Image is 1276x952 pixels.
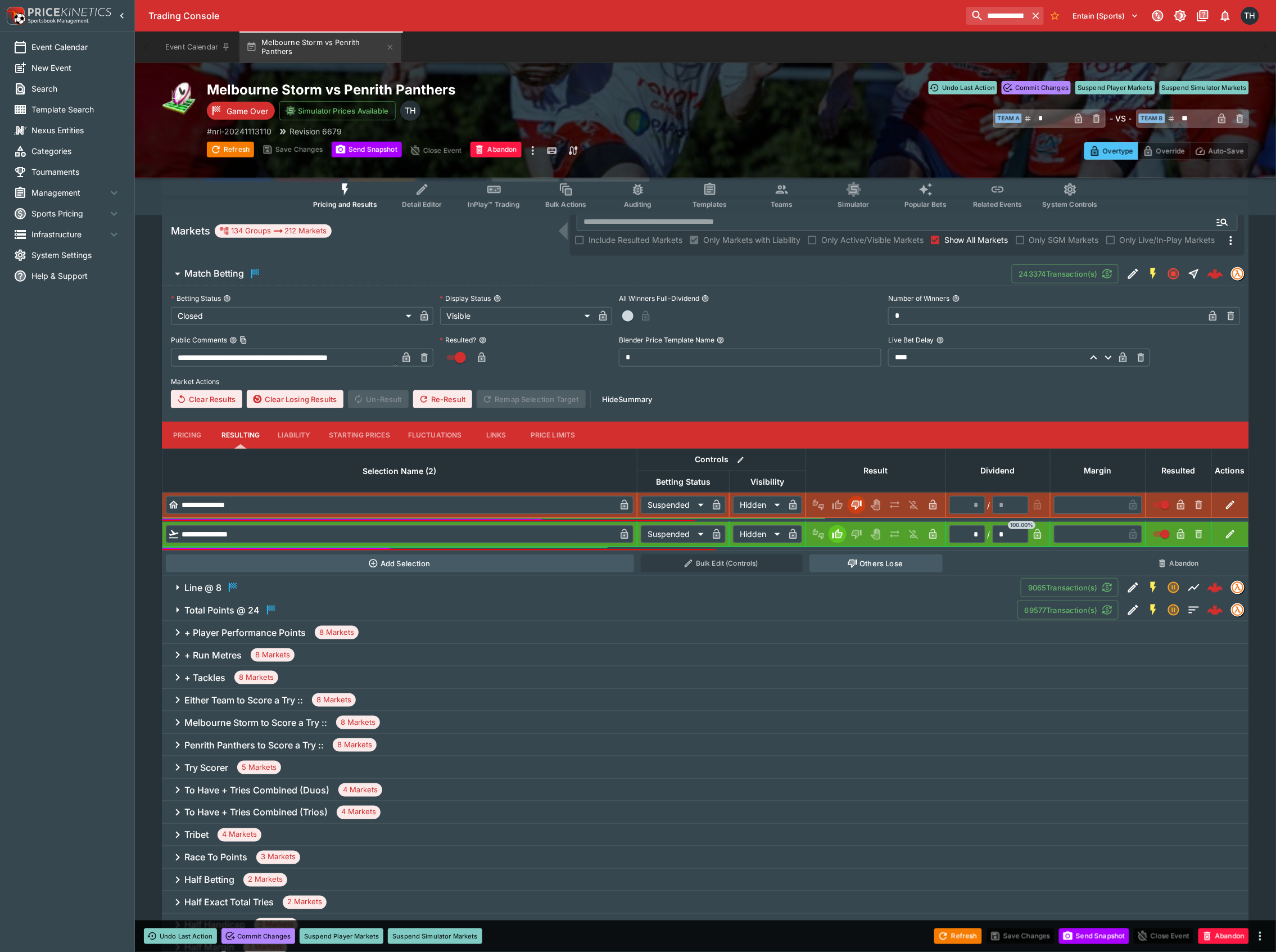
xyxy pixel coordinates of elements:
[219,224,327,238] div: 134 Groups 212 Markets
[1066,7,1146,25] button: Select Tenant
[1084,142,1249,160] div: Start From
[479,336,487,344] button: Resulted?
[848,525,866,543] button: Lose
[171,373,1240,390] label: Market Actions
[1143,264,1164,284] button: SGM Enabled
[838,200,870,209] span: Simulator
[388,928,482,944] button: Suspend Simulator Markets
[739,475,797,489] span: Visibility
[1002,81,1071,94] button: Commit Changes
[223,295,231,303] button: Betting Status
[184,627,306,639] h6: + Player Performance Points
[221,928,295,944] button: Commit Changes
[771,200,793,209] span: Teams
[1021,578,1119,597] button: 9065Transaction(s)
[28,19,89,24] img: Sportsbook Management
[207,81,728,98] h2: Copy To Clipboard
[641,554,803,572] button: Bulk Edit (Controls)
[1207,266,1223,282] img: logo-cerberus--red.svg
[269,422,319,449] button: Liability
[31,83,121,94] span: Search
[934,928,981,944] button: Refresh
[239,336,247,344] button: Copy To Clipboard
[1184,577,1204,598] button: Line
[315,627,359,638] span: 8 Markets
[184,717,327,729] h6: Melbourne Storm to Score a Try ::
[351,464,449,478] span: Selection Name (2)
[988,499,990,511] div: /
[470,143,521,155] span: Mark an event as closed and abandoned.
[867,496,885,514] button: Void
[171,390,242,408] button: Clear Results
[1238,3,1263,28] button: Todd Henderson
[468,200,520,209] span: InPlay™ Trading
[929,81,997,94] button: Undo Last Action
[619,335,714,345] p: Blender Price Template Name
[1198,930,1249,941] span: Mark an event as closed and abandoned.
[31,124,121,136] span: Nexus Entities
[1231,603,1245,617] div: tradingmodel
[1209,145,1244,157] p: Auto-Save
[1193,6,1213,26] button: Documentation
[952,295,960,303] button: Number of Winners
[1084,142,1138,160] button: Overtype
[251,649,295,661] span: 8 Markets
[702,295,709,303] button: All Winners Full-Dividend
[31,145,121,157] span: Categories
[184,784,329,796] h6: To Have + Tries Combined (Duos)
[1150,554,1209,572] button: Abandon
[279,101,396,120] button: Simulator Prices Available
[184,739,324,751] h6: Penrith Panthers to Score a Try ::
[888,294,950,303] p: Number of Winners
[413,390,472,408] span: Re-Result
[904,200,947,209] span: Popular Bets
[1164,264,1184,284] button: Closed
[1143,577,1164,598] button: SGM Enabled
[886,496,904,514] button: Push
[184,694,303,706] h6: Either Team to Score a Try ::
[1204,263,1227,285] a: 80b9b836-897a-4ad4-a00b-76d9cd90a839
[31,41,121,53] span: Event Calendar
[31,103,121,115] span: Template Search
[693,200,727,209] span: Templates
[159,31,237,63] button: Event Calendar
[637,449,806,471] th: Controls
[1167,603,1180,617] svg: Suspended
[234,672,278,683] span: 8 Markets
[1156,145,1185,157] p: Override
[470,142,521,157] button: Abandon
[162,422,212,449] button: Pricing
[641,525,708,543] div: Suspended
[809,525,827,543] button: Not Set
[247,390,343,408] button: Clear Losing Results
[1143,600,1164,620] button: SGM Enabled
[320,422,399,449] button: Starting Prices
[336,717,380,728] span: 8 Markets
[3,4,26,27] img: PriceKinetics Logo
[166,554,634,572] button: Add Selection
[1215,6,1236,26] button: Notifications
[966,7,1028,25] input: search
[829,525,847,543] button: Win
[171,307,415,325] div: Closed
[1103,145,1133,157] p: Overtype
[300,928,383,944] button: Suspend Player Markets
[1254,930,1267,943] button: more
[254,919,298,931] span: 2 Markets
[1123,264,1143,284] button: Edit Detail
[162,263,1012,285] button: Match Betting
[1017,601,1119,620] button: 69577Transaction(s)
[1207,266,1223,282] div: 80b9b836-897a-4ad4-a00b-76d9cd90a839
[717,336,725,344] button: Blender Price Template Name
[1231,267,1245,281] div: tradingmodel
[522,422,585,449] button: Price Limits
[996,114,1022,123] span: Team A
[1212,449,1249,492] th: Actions
[1232,581,1244,594] img: tradingmodel
[1138,142,1190,160] button: Override
[1075,81,1155,94] button: Suspend Player Markets
[333,739,377,751] span: 8 Markets
[1167,581,1180,594] svg: Suspended
[184,874,234,886] h6: Half Betting
[239,31,401,63] button: Melbourne Storm vs Penrith Panthers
